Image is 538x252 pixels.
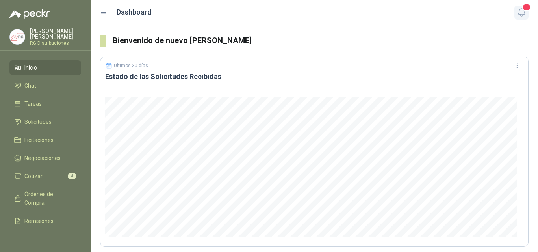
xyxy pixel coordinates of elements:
[24,99,42,108] span: Tareas
[68,173,76,179] span: 4
[30,28,81,39] p: [PERSON_NAME] [PERSON_NAME]
[514,6,529,20] button: 1
[522,4,531,11] span: 1
[9,114,81,129] a: Solicitudes
[9,151,81,166] a: Negociaciones
[24,154,61,162] span: Negociaciones
[9,60,81,75] a: Inicio
[24,217,54,225] span: Remisiones
[114,63,148,68] p: Últimos 30 días
[9,187,81,210] a: Órdenes de Compra
[9,78,81,93] a: Chat
[113,35,529,47] h3: Bienvenido de nuevo [PERSON_NAME]
[9,132,81,147] a: Licitaciones
[24,81,36,90] span: Chat
[9,96,81,111] a: Tareas
[105,72,523,81] h3: Estado de las Solicitudes Recibidas
[24,63,37,72] span: Inicio
[24,118,52,126] span: Solicitudes
[9,169,81,184] a: Cotizar4
[24,190,74,207] span: Órdenes de Compra
[30,41,81,46] p: RG Distribuciones
[9,232,81,246] a: Configuración
[24,172,43,180] span: Cotizar
[117,7,152,18] h1: Dashboard
[10,29,25,44] img: Company Logo
[9,213,81,228] a: Remisiones
[24,136,54,144] span: Licitaciones
[9,9,50,19] img: Logo peakr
